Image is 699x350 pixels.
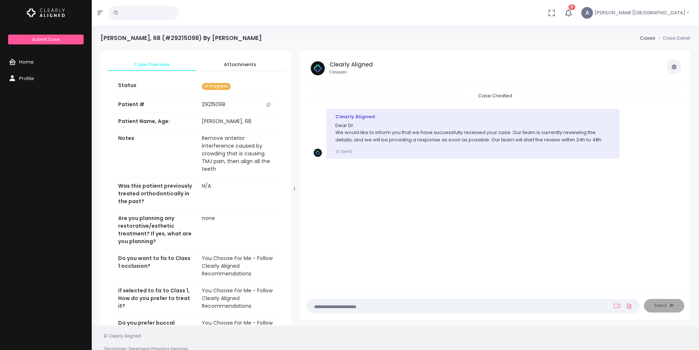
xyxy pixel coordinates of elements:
span: 6 [568,4,575,10]
td: [PERSON_NAME], 68 [197,113,278,130]
h5: Clearly Aligned [330,61,373,68]
span: Attachments [202,61,278,68]
span: A [581,7,593,19]
span: In Progress [202,83,231,90]
small: Clinician [330,69,373,75]
div: scrollable content [101,51,291,328]
small: [DATE] [335,149,352,154]
td: Remove anterior interference caused by crowding that is causing TMJ pain, then align all the teeth [197,130,278,178]
a: Submit Case [8,35,83,44]
td: N/A [197,178,278,210]
th: Status [114,77,197,96]
span: [PERSON_NAME][GEOGRAPHIC_DATA] [594,9,685,17]
th: Patient # [114,96,197,113]
img: Logo Horizontal [27,5,65,21]
td: 29215098 [197,96,278,113]
span: Case Overview [114,61,190,68]
span: Case Created [469,90,521,101]
span: Home [19,58,34,65]
td: You Choose For Me - Follow Clearly Aligned Recommendations [197,250,278,282]
th: If selected to fix to Class 1, How do you prefer to treat it? [114,282,197,315]
div: scrollable content [306,92,684,285]
h4: [PERSON_NAME], 68 (#29215098) By [PERSON_NAME] [101,35,262,42]
th: Was this patient previously treated orthodontically in the past? [114,178,197,210]
p: Dear Dr. We would like to inform you that we have successfully received your case. Our team is cu... [335,122,611,144]
a: Add Loom Video [612,303,622,309]
span: Profile [19,75,34,82]
th: Patient Name, Age: [114,113,197,130]
th: Do you want to fix to Class 1 occlusion? [114,250,197,282]
a: Cases [640,35,655,42]
td: none [197,210,278,250]
th: Are you planning any restorative/esthetic treatment? If yes, what are you planning? [114,210,197,250]
td: You Choose For Me - Follow Clearly Aligned Recommendations [197,282,278,315]
th: Notes [114,130,197,178]
li: Case Detail [655,35,690,42]
div: Clearly Aligned [335,113,611,120]
a: Add Files [625,299,634,313]
span: Submit Case [32,36,59,42]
